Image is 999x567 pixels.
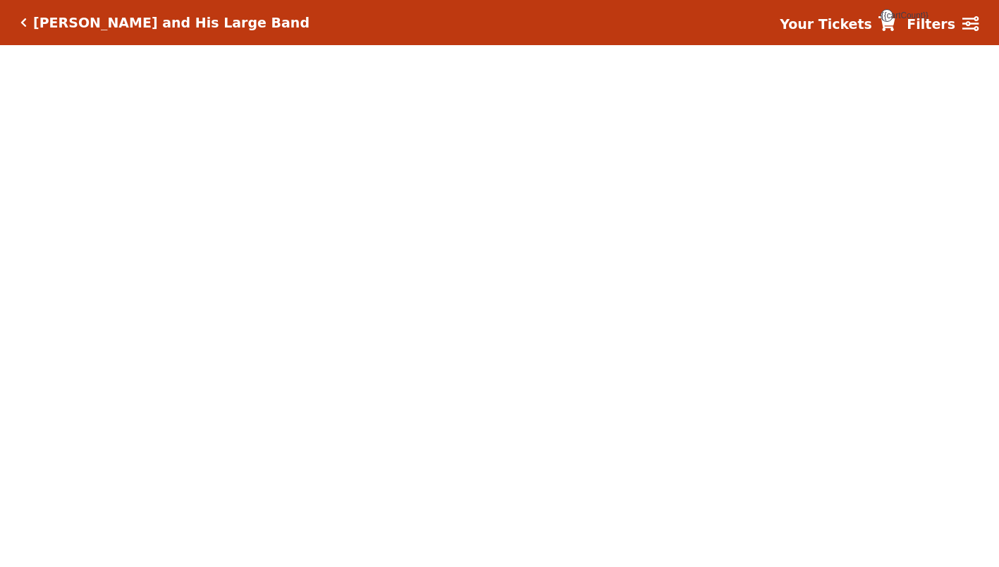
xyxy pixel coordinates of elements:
h5: [PERSON_NAME] and His Large Band [33,15,309,31]
strong: Filters [907,16,955,32]
a: Filters [907,14,979,35]
span: {{cartCount}} [881,9,893,22]
a: Click here to go back to filters [20,18,27,28]
a: Your Tickets {{cartCount}} [780,14,895,35]
strong: Your Tickets [780,16,872,32]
